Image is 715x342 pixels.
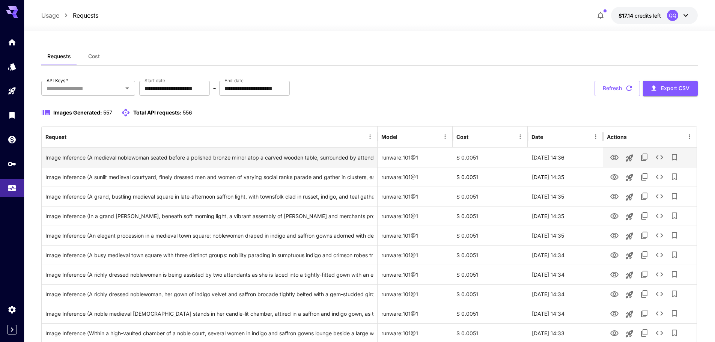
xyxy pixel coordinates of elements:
button: Launch in playground [622,190,637,205]
button: See details [652,169,667,184]
button: Launch in playground [622,151,637,166]
div: 23 Aug, 2025 14:34 [528,304,603,323]
button: Menu [440,131,450,142]
button: $17.143QQ [611,7,698,24]
button: Sort [67,131,78,142]
button: Launch in playground [622,287,637,302]
button: Sort [398,131,409,142]
button: Sort [544,131,554,142]
div: $ 0.0051 [453,226,528,245]
button: Copy TaskUUID [637,208,652,223]
button: Expand sidebar [7,325,17,334]
div: Home [8,38,17,47]
button: Add to library [667,208,682,223]
button: Copy TaskUUID [637,228,652,243]
button: Sort [469,131,480,142]
div: runware:101@1 [378,284,453,304]
div: 23 Aug, 2025 14:35 [528,187,603,206]
a: Requests [73,11,98,20]
div: $ 0.0051 [453,284,528,304]
div: Click to copy prompt [45,265,373,284]
button: See details [652,189,667,204]
div: Click to copy prompt [45,246,373,265]
div: runware:101@1 [378,187,453,206]
button: Launch in playground [622,229,637,244]
div: 23 Aug, 2025 14:35 [528,226,603,245]
span: credits left [635,12,661,19]
div: Wallet [8,135,17,144]
div: 23 Aug, 2025 14:35 [528,206,603,226]
p: ~ [212,84,217,93]
div: Settings [8,305,17,314]
button: Launch in playground [622,268,637,283]
button: See details [652,306,667,321]
button: View Image [607,169,622,184]
div: Model [381,134,397,140]
div: API Keys [8,157,17,166]
div: Click to copy prompt [45,226,373,245]
div: 23 Aug, 2025 14:34 [528,265,603,284]
button: Add to library [667,228,682,243]
div: Click to copy prompt [45,187,373,206]
button: Copy TaskUUID [637,286,652,301]
button: Add to library [667,189,682,204]
div: $ 0.0051 [453,206,528,226]
div: Actions [607,134,627,140]
button: See details [652,247,667,262]
button: Launch in playground [622,170,637,185]
span: 557 [103,109,112,116]
div: Click to copy prompt [45,167,373,187]
div: runware:101@1 [378,304,453,323]
span: Cost [88,53,100,60]
a: Usage [41,11,59,20]
button: Add to library [667,267,682,282]
button: Copy TaskUUID [637,169,652,184]
div: runware:101@1 [378,167,453,187]
div: runware:101@1 [378,206,453,226]
div: Playground [8,86,17,96]
button: Copy TaskUUID [637,150,652,165]
button: View Image [607,149,622,165]
label: Start date [145,77,165,84]
div: $ 0.0051 [453,304,528,323]
button: See details [652,267,667,282]
button: Menu [515,131,525,142]
button: View Image [607,267,622,282]
button: Launch in playground [622,209,637,224]
button: Add to library [667,286,682,301]
div: runware:101@1 [378,148,453,167]
div: $ 0.0051 [453,187,528,206]
div: $17.143 [619,12,661,20]
div: 23 Aug, 2025 14:34 [528,284,603,304]
button: View Image [607,208,622,223]
button: See details [652,150,667,165]
button: View Image [607,227,622,243]
button: Copy TaskUUID [637,247,652,262]
button: Add to library [667,150,682,165]
div: 23 Aug, 2025 14:35 [528,167,603,187]
span: Images Generated: [53,109,102,116]
div: Click to copy prompt [45,304,373,323]
div: 23 Aug, 2025 14:34 [528,245,603,265]
button: Launch in playground [622,326,637,341]
div: $ 0.0051 [453,265,528,284]
button: View Image [607,188,622,204]
div: runware:101@1 [378,226,453,245]
button: Copy TaskUUID [637,325,652,340]
button: Open [122,83,132,93]
div: Click to copy prompt [45,148,373,167]
button: Add to library [667,169,682,184]
button: See details [652,208,667,223]
span: Requests [47,53,71,60]
div: $ 0.0051 [453,245,528,265]
div: Click to copy prompt [45,285,373,304]
button: View Image [607,247,622,262]
button: View Image [607,306,622,321]
button: See details [652,286,667,301]
div: QQ [667,10,678,21]
div: Models [8,62,17,71]
div: Library [8,110,17,120]
span: $17.14 [619,12,635,19]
